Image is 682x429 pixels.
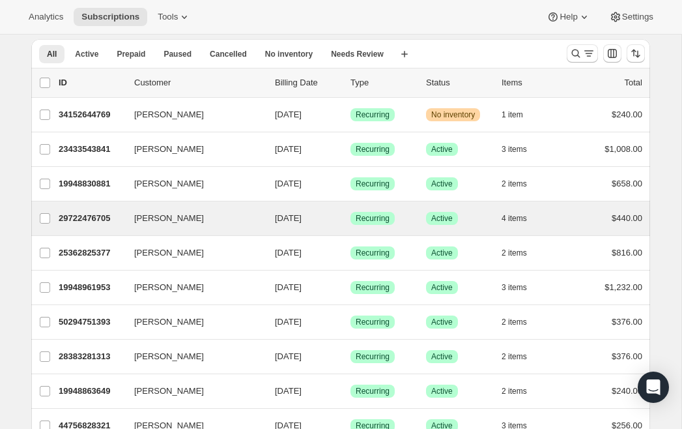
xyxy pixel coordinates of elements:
[59,209,642,228] div: 29722476705[PERSON_NAME][DATE]SuccessRecurringSuccessActive4 items$440.00
[134,177,204,190] span: [PERSON_NAME]
[426,76,491,89] p: Status
[502,313,541,331] button: 2 items
[134,76,264,89] p: Customer
[59,76,642,89] div: IDCustomerBilling DateTypeStatusItemsTotal
[134,385,204,398] span: [PERSON_NAME]
[59,76,124,89] p: ID
[502,179,527,189] span: 2 items
[431,351,453,362] span: Active
[150,8,199,26] button: Tools
[275,179,302,188] span: [DATE]
[59,246,124,259] p: 25362825377
[612,248,642,258] span: $816.00
[502,110,523,120] span: 1 item
[603,44,621,63] button: Customize table column order and visibility
[21,8,71,26] button: Analytics
[275,213,302,223] span: [DATE]
[59,140,642,158] div: 23433543841[PERSON_NAME][DATE]SuccessRecurringSuccessActive3 items$1,008.00
[126,346,257,367] button: [PERSON_NAME]
[502,209,541,228] button: 4 items
[126,104,257,125] button: [PERSON_NAME]
[331,49,384,59] span: Needs Review
[126,139,257,160] button: [PERSON_NAME]
[502,348,541,366] button: 2 items
[394,45,415,63] button: Create new view
[59,177,124,190] p: 19948830881
[134,212,204,225] span: [PERSON_NAME]
[627,44,645,63] button: Sort the results
[612,317,642,327] span: $376.00
[275,248,302,258] span: [DATE]
[59,316,124,329] p: 50294751393
[431,248,453,258] span: Active
[502,76,567,89] div: Items
[134,246,204,259] span: [PERSON_NAME]
[275,110,302,119] span: [DATE]
[601,8,661,26] button: Settings
[265,49,313,59] span: No inventory
[502,317,527,327] span: 2 items
[158,12,178,22] span: Tools
[502,351,527,362] span: 2 items
[74,8,147,26] button: Subscriptions
[126,312,257,333] button: [PERSON_NAME]
[59,382,642,400] div: 19948863649[PERSON_NAME][DATE]SuccessRecurringSuccessActive2 items$240.00
[502,382,541,400] button: 2 items
[356,213,390,224] span: Recurring
[356,248,390,258] span: Recurring
[59,175,642,193] div: 19948830881[PERSON_NAME][DATE]SuccessRecurringSuccessActive2 items$658.00
[431,317,453,327] span: Active
[117,49,145,59] span: Prepaid
[59,212,124,225] p: 29722476705
[431,144,453,155] span: Active
[356,351,390,362] span: Recurring
[134,143,204,156] span: [PERSON_NAME]
[275,317,302,327] span: [DATE]
[81,12,139,22] span: Subscriptions
[502,386,527,396] span: 2 items
[625,76,642,89] p: Total
[612,213,642,223] span: $440.00
[275,282,302,292] span: [DATE]
[431,110,475,120] span: No inventory
[59,350,124,363] p: 28383281313
[612,110,642,119] span: $240.00
[126,277,257,298] button: [PERSON_NAME]
[431,213,453,224] span: Active
[126,381,257,402] button: [PERSON_NAME]
[59,244,642,262] div: 25362825377[PERSON_NAME][DATE]SuccessRecurringSuccessActive2 items$816.00
[502,244,541,262] button: 2 items
[431,386,453,396] span: Active
[431,282,453,293] span: Active
[356,386,390,396] span: Recurring
[59,348,642,366] div: 28383281313[PERSON_NAME][DATE]SuccessRecurringSuccessActive2 items$376.00
[560,12,577,22] span: Help
[356,144,390,155] span: Recurring
[356,282,390,293] span: Recurring
[502,282,527,293] span: 3 items
[163,49,192,59] span: Paused
[126,208,257,229] button: [PERSON_NAME]
[59,313,642,331] div: 50294751393[PERSON_NAME][DATE]SuccessRecurringSuccessActive2 items$376.00
[567,44,598,63] button: Search and filter results
[612,179,642,188] span: $658.00
[356,317,390,327] span: Recurring
[638,372,669,403] div: Open Intercom Messenger
[134,350,204,363] span: [PERSON_NAME]
[59,385,124,398] p: 19948863649
[59,106,642,124] div: 34152644769[PERSON_NAME][DATE]SuccessRecurringWarningNo inventory1 item$240.00
[502,144,527,155] span: 3 items
[126,243,257,263] button: [PERSON_NAME]
[612,386,642,396] span: $240.00
[134,281,204,294] span: [PERSON_NAME]
[275,386,302,396] span: [DATE]
[502,106,537,124] button: 1 item
[604,282,642,292] span: $1,232.00
[622,12,653,22] span: Settings
[502,213,527,224] span: 4 items
[59,281,124,294] p: 19948961953
[59,143,124,156] p: 23433543841
[134,108,204,121] span: [PERSON_NAME]
[47,49,57,59] span: All
[29,12,63,22] span: Analytics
